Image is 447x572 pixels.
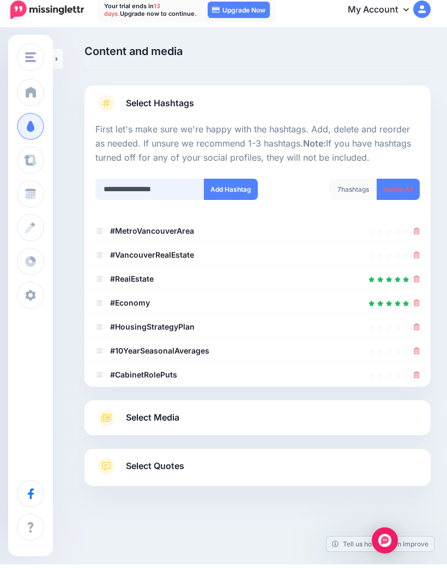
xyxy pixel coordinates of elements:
a: Select Hashtags [95,102,420,130]
a: Tell us how we can improve [327,544,434,559]
b: #MetroVancouverArea [110,234,194,243]
span: Select Quotes [126,466,184,481]
button: Add Hashtag [204,186,258,208]
b: #HousingStrategyPlan [110,330,195,339]
span: 13 days. [104,10,160,25]
a: Select Quotes [95,465,420,494]
img: menu.png [25,60,36,70]
a: Upgrade Now [208,9,270,26]
b: #RealEstate [110,282,154,291]
div: Open Intercom Messenger [372,535,398,561]
p: First let's make sure we're happy with the hashtags. Add, delete and reorder as needed. If unsure... [95,130,420,173]
b: #10YearSeasonalAverages [110,354,209,363]
div: Select Hashtags [95,130,420,394]
a: Select Media [95,417,420,434]
span: Select Hashtags [126,104,194,118]
a: Delete All [377,186,420,208]
a: My Account [337,4,431,31]
b: #VancouverRealEstate [110,258,194,267]
span: Content and media [84,53,183,65]
span: Select Media [126,418,179,433]
span: 7 [337,193,341,201]
b: #CabinetRolePuts [110,378,177,387]
b: #Economy [110,306,150,315]
img: Missinglettr [10,8,84,27]
b: Note: [303,145,326,156]
p: Your trial ends in Upgrade now to continue. [104,10,197,25]
div: hashtags [329,186,377,208]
